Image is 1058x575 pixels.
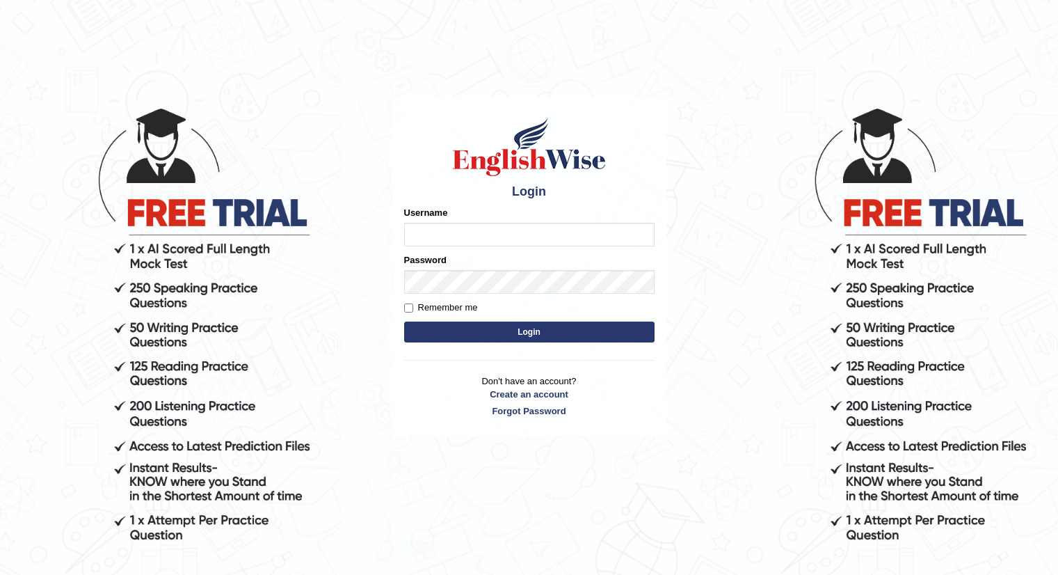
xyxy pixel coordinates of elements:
[404,388,655,401] a: Create an account
[404,206,448,219] label: Username
[404,253,447,267] label: Password
[404,322,655,342] button: Login
[450,116,609,178] img: Logo of English Wise sign in for intelligent practice with AI
[404,301,478,315] label: Remember me
[404,185,655,199] h4: Login
[404,375,655,418] p: Don't have an account?
[404,304,413,313] input: Remember me
[404,404,655,418] a: Forgot Password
